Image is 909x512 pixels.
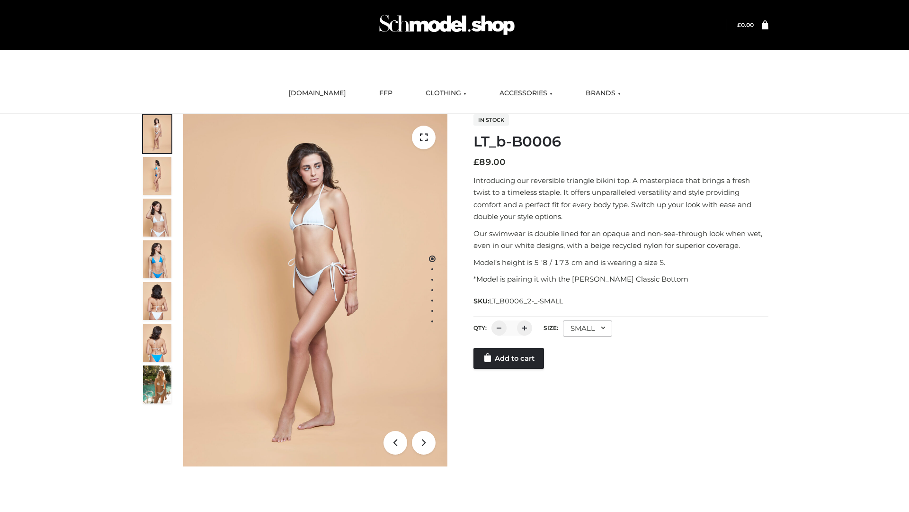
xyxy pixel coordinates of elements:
span: £ [473,157,479,167]
a: £0.00 [737,21,754,28]
img: Arieltop_CloudNine_AzureSky2.jpg [143,366,171,403]
img: ArielClassicBikiniTop_CloudNine_AzureSky_OW114ECO_7-scaled.jpg [143,282,171,320]
img: ArielClassicBikiniTop_CloudNine_AzureSky_OW114ECO_8-scaled.jpg [143,324,171,362]
span: SKU: [473,295,564,307]
p: *Model is pairing it with the [PERSON_NAME] Classic Bottom [473,273,768,285]
img: ArielClassicBikiniTop_CloudNine_AzureSky_OW114ECO_4-scaled.jpg [143,240,171,278]
label: QTY: [473,324,487,331]
a: CLOTHING [419,83,473,104]
bdi: 0.00 [737,21,754,28]
bdi: 89.00 [473,157,506,167]
img: ArielClassicBikiniTop_CloudNine_AzureSky_OW114ECO_1 [183,114,447,466]
img: ArielClassicBikiniTop_CloudNine_AzureSky_OW114ECO_3-scaled.jpg [143,199,171,237]
p: Introducing our reversible triangle bikini top. A masterpiece that brings a fresh twist to a time... [473,174,768,223]
img: ArielClassicBikiniTop_CloudNine_AzureSky_OW114ECO_1-scaled.jpg [143,115,171,153]
span: £ [737,21,741,28]
label: Size: [544,324,558,331]
img: ArielClassicBikiniTop_CloudNine_AzureSky_OW114ECO_2-scaled.jpg [143,157,171,195]
h1: LT_b-B0006 [473,133,768,150]
a: BRANDS [579,83,628,104]
div: SMALL [563,320,612,337]
a: Add to cart [473,348,544,369]
img: Schmodel Admin 964 [376,6,518,44]
a: ACCESSORIES [492,83,560,104]
p: Model’s height is 5 ‘8 / 173 cm and is wearing a size S. [473,256,768,269]
a: [DOMAIN_NAME] [281,83,353,104]
p: Our swimwear is double lined for an opaque and non-see-through look when wet, even in our white d... [473,228,768,252]
span: In stock [473,114,509,126]
span: LT_B0006_2-_-SMALL [489,297,563,305]
a: FFP [372,83,400,104]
